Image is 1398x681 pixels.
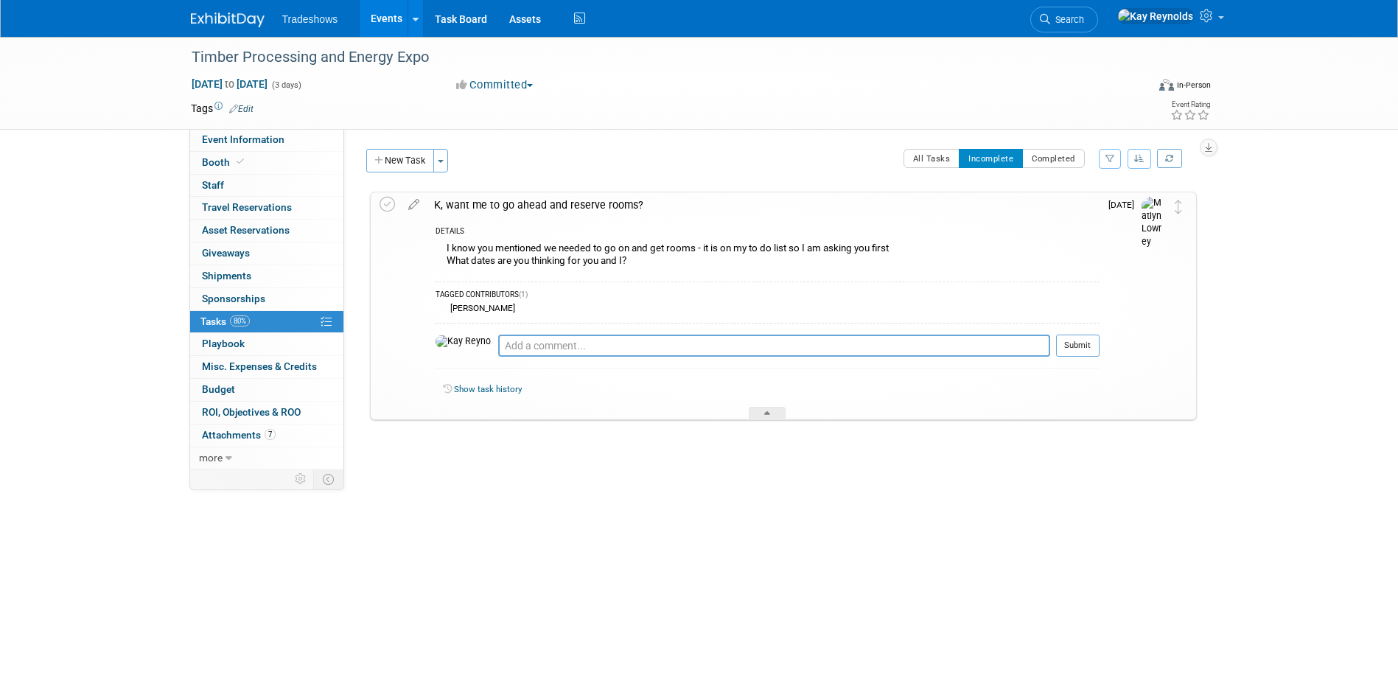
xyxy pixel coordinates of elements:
div: In-Person [1176,80,1211,91]
img: Format-Inperson.png [1159,79,1174,91]
span: Giveaways [202,247,250,259]
span: more [199,452,223,464]
button: All Tasks [904,149,960,168]
span: Search [1050,14,1084,25]
span: Shipments [202,270,251,282]
span: to [223,78,237,90]
button: Completed [1022,149,1085,168]
button: Incomplete [959,149,1023,168]
a: Shipments [190,265,343,287]
a: Budget [190,379,343,401]
span: Tradeshows [282,13,338,25]
a: Misc. Expenses & Credits [190,356,343,378]
a: Show task history [454,384,522,394]
span: Event Information [202,133,284,145]
button: New Task [366,149,434,172]
a: Playbook [190,333,343,355]
span: Sponsorships [202,293,265,304]
a: Booth [190,152,343,174]
div: I know you mentioned we needed to go on and get rooms - it is on my to do list so I am asking you... [436,239,1100,273]
td: Personalize Event Tab Strip [288,469,314,489]
span: 7 [265,429,276,440]
span: Staff [202,179,224,191]
img: Matlyn Lowrey [1142,197,1164,249]
a: more [190,447,343,469]
div: DETAILS [436,226,1100,239]
img: Kay Reynolds [436,335,491,349]
span: Booth [202,156,247,168]
div: Timber Processing and Energy Expo [186,44,1125,71]
a: Refresh [1157,149,1182,168]
span: Tasks [200,315,250,327]
span: 80% [230,315,250,326]
td: Tags [191,101,254,116]
span: Travel Reservations [202,201,292,213]
span: Budget [202,383,235,395]
a: Edit [229,104,254,114]
a: Tasks80% [190,311,343,333]
i: Booth reservation complete [237,158,244,166]
a: Travel Reservations [190,197,343,219]
span: (3 days) [270,80,301,90]
span: (1) [519,290,528,298]
a: Giveaways [190,242,343,265]
td: Toggle Event Tabs [313,469,343,489]
i: Move task [1175,200,1182,214]
span: [DATE] [DATE] [191,77,268,91]
a: Search [1030,7,1098,32]
div: Event Format [1060,77,1212,99]
div: Event Rating [1170,101,1210,108]
span: Playbook [202,338,245,349]
span: Asset Reservations [202,224,290,236]
a: ROI, Objectives & ROO [190,402,343,424]
img: Kay Reynolds [1117,8,1194,24]
div: [PERSON_NAME] [447,303,515,313]
span: Attachments [202,429,276,441]
button: Submit [1056,335,1100,357]
span: Misc. Expenses & Credits [202,360,317,372]
span: ROI, Objectives & ROO [202,406,301,418]
a: Asset Reservations [190,220,343,242]
img: ExhibitDay [191,13,265,27]
div: K, want me to go ahead and reserve rooms? [427,192,1100,217]
a: Attachments7 [190,425,343,447]
a: edit [401,198,427,212]
div: TAGGED CONTRIBUTORS [436,290,1100,302]
button: Committed [451,77,539,93]
a: Event Information [190,129,343,151]
a: Staff [190,175,343,197]
span: [DATE] [1108,200,1142,210]
a: Sponsorships [190,288,343,310]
